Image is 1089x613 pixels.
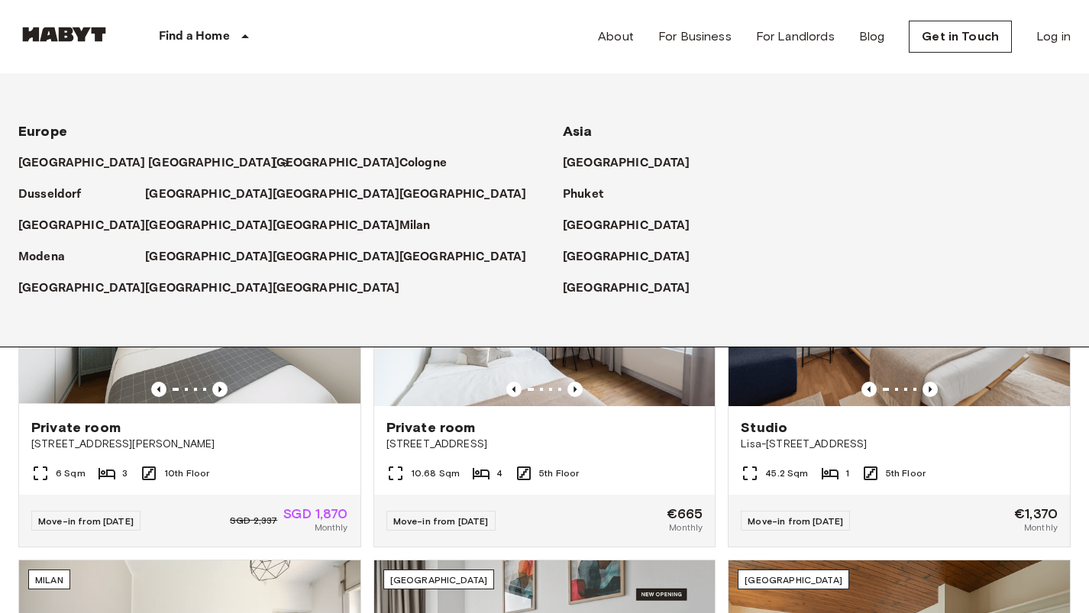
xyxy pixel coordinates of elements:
[923,382,938,397] button: Previous image
[164,466,210,480] span: 10th Floor
[411,466,460,480] span: 10.68 Sqm
[18,178,361,547] a: Marketing picture of unit SG-01-116-001-02Previous imagePrevious image[GEOGRAPHIC_DATA]Private ro...
[728,178,1071,547] a: Marketing picture of unit DE-01-489-503-001Previous imagePrevious image[GEOGRAPHIC_DATA]StudioLis...
[563,279,706,298] a: [GEOGRAPHIC_DATA]
[18,186,97,204] a: Dusseldorf
[563,248,690,266] p: [GEOGRAPHIC_DATA]
[18,154,146,173] p: [GEOGRAPHIC_DATA]
[741,418,787,437] span: Studio
[18,123,67,140] span: Europe
[273,248,415,266] a: [GEOGRAPHIC_DATA]
[399,154,462,173] a: Cologne
[399,248,527,266] p: [GEOGRAPHIC_DATA]
[859,27,885,46] a: Blog
[756,27,835,46] a: For Landlords
[386,418,476,437] span: Private room
[741,437,1058,452] span: Lisa-[STREET_ADDRESS]
[273,279,415,298] a: [GEOGRAPHIC_DATA]
[563,186,619,204] a: Phuket
[1014,507,1058,521] span: €1,370
[1036,27,1071,46] a: Log in
[18,279,146,298] p: [GEOGRAPHIC_DATA]
[18,248,65,266] p: Modena
[658,27,732,46] a: For Business
[18,186,82,204] p: Dusseldorf
[145,248,288,266] a: [GEOGRAPHIC_DATA]
[145,279,288,298] a: [GEOGRAPHIC_DATA]
[159,27,230,46] p: Find a Home
[563,154,690,173] p: [GEOGRAPHIC_DATA]
[506,382,522,397] button: Previous image
[273,186,415,204] a: [GEOGRAPHIC_DATA]
[563,123,593,140] span: Asia
[399,186,527,204] p: [GEOGRAPHIC_DATA]
[539,466,579,480] span: 5th Floor
[861,382,877,397] button: Previous image
[212,382,228,397] button: Previous image
[18,154,161,173] a: [GEOGRAPHIC_DATA]
[56,466,86,480] span: 6 Sqm
[845,466,849,480] span: 1
[148,154,276,173] p: [GEOGRAPHIC_DATA]
[283,507,347,521] span: SGD 1,870
[765,466,808,480] span: 45.2 Sqm
[390,574,488,586] span: [GEOGRAPHIC_DATA]
[18,217,161,235] a: [GEOGRAPHIC_DATA]
[563,279,690,298] p: [GEOGRAPHIC_DATA]
[273,248,400,266] p: [GEOGRAPHIC_DATA]
[273,186,400,204] p: [GEOGRAPHIC_DATA]
[145,186,273,204] p: [GEOGRAPHIC_DATA]
[748,515,843,527] span: Move-in from [DATE]
[386,437,703,452] span: [STREET_ADDRESS]
[669,521,703,534] span: Monthly
[151,382,166,397] button: Previous image
[496,466,502,480] span: 4
[598,27,634,46] a: About
[148,154,291,173] a: [GEOGRAPHIC_DATA]
[18,279,161,298] a: [GEOGRAPHIC_DATA]
[315,521,348,534] span: Monthly
[122,466,128,480] span: 3
[399,248,542,266] a: [GEOGRAPHIC_DATA]
[909,21,1012,53] a: Get in Touch
[273,217,400,235] p: [GEOGRAPHIC_DATA]
[18,217,146,235] p: [GEOGRAPHIC_DATA]
[393,515,489,527] span: Move-in from [DATE]
[230,514,277,528] span: SGD 2,337
[399,154,447,173] p: Cologne
[273,154,415,173] a: [GEOGRAPHIC_DATA]
[399,186,542,204] a: [GEOGRAPHIC_DATA]
[145,217,273,235] p: [GEOGRAPHIC_DATA]
[145,217,288,235] a: [GEOGRAPHIC_DATA]
[563,217,690,235] p: [GEOGRAPHIC_DATA]
[563,217,706,235] a: [GEOGRAPHIC_DATA]
[35,574,63,586] span: Milan
[563,186,603,204] p: Phuket
[18,248,80,266] a: Modena
[563,154,706,173] a: [GEOGRAPHIC_DATA]
[563,248,706,266] a: [GEOGRAPHIC_DATA]
[567,382,583,397] button: Previous image
[38,515,134,527] span: Move-in from [DATE]
[273,217,415,235] a: [GEOGRAPHIC_DATA]
[273,154,400,173] p: [GEOGRAPHIC_DATA]
[399,217,431,235] p: Milan
[145,279,273,298] p: [GEOGRAPHIC_DATA]
[31,418,121,437] span: Private room
[18,27,110,42] img: Habyt
[373,178,716,547] a: Marketing picture of unit DE-04-037-026-03QPrevious imagePrevious image[GEOGRAPHIC_DATA]Private r...
[145,248,273,266] p: [GEOGRAPHIC_DATA]
[886,466,926,480] span: 5th Floor
[745,574,842,586] span: [GEOGRAPHIC_DATA]
[145,186,288,204] a: [GEOGRAPHIC_DATA]
[399,217,446,235] a: Milan
[273,279,400,298] p: [GEOGRAPHIC_DATA]
[1024,521,1058,534] span: Monthly
[667,507,703,521] span: €665
[31,437,348,452] span: [STREET_ADDRESS][PERSON_NAME]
